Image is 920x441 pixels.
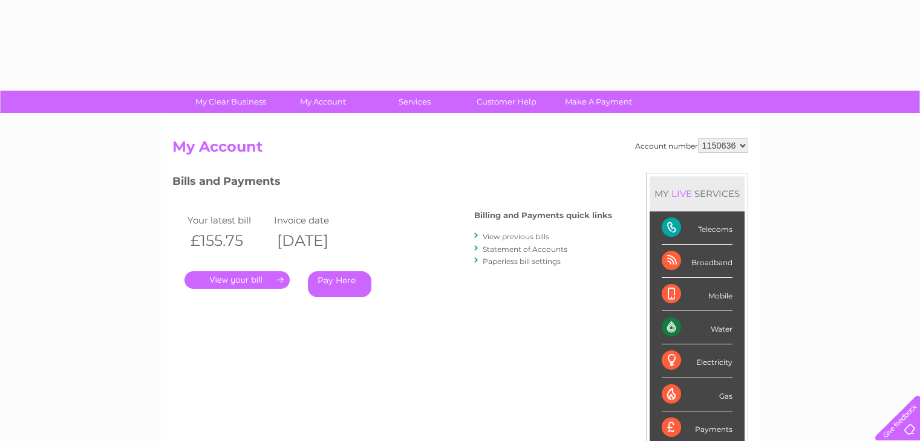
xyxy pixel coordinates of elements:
[365,91,465,113] a: Services
[635,138,748,153] div: Account number
[662,245,732,278] div: Broadband
[669,188,694,199] div: LIVE
[483,257,561,266] a: Paperless bill settings
[172,138,748,161] h2: My Account
[308,271,371,297] a: Pay Here
[172,173,612,194] h3: Bills and Payments
[184,228,272,253] th: £155.75
[184,271,290,289] a: .
[474,211,612,220] h4: Billing and Payments quick links
[662,311,732,344] div: Water
[483,245,567,254] a: Statement of Accounts
[662,211,732,245] div: Telecoms
[549,91,648,113] a: Make A Payment
[271,212,358,228] td: Invoice date
[662,278,732,311] div: Mobile
[273,91,373,113] a: My Account
[184,212,272,228] td: Your latest bill
[271,228,358,253] th: [DATE]
[457,91,556,113] a: Customer Help
[483,232,549,241] a: View previous bills
[650,176,745,211] div: MY SERVICES
[662,378,732,411] div: Gas
[662,344,732,378] div: Electricity
[181,91,281,113] a: My Clear Business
